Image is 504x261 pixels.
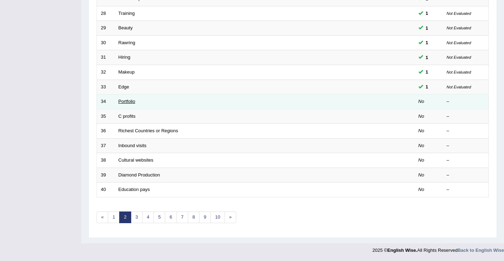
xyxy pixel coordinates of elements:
a: « [97,211,108,223]
a: 6 [165,211,176,223]
a: Richest Countries or Regions [118,128,178,133]
small: Not Evaluated [447,26,471,30]
a: Back to English Wise [458,248,504,253]
small: Not Evaluated [447,85,471,89]
a: Diamond Production [118,172,160,178]
td: 36 [97,124,115,139]
div: 2025 © All Rights Reserved [372,243,504,254]
small: Not Evaluated [447,55,471,59]
small: Not Evaluated [447,41,471,45]
em: No [418,99,424,104]
em: No [418,114,424,119]
a: Makeup [118,69,135,75]
em: No [418,143,424,148]
span: You can still take this question [423,39,431,46]
a: C profits [118,114,135,119]
td: 35 [97,109,115,124]
a: 1 [108,211,120,223]
td: 29 [97,21,115,36]
a: Edge [118,84,129,89]
a: » [225,211,236,223]
span: You can still take this question [423,24,431,32]
em: No [418,187,424,192]
td: 34 [97,94,115,109]
td: 38 [97,153,115,168]
span: You can still take this question [423,54,431,61]
em: No [418,157,424,163]
div: – [447,172,485,179]
div: – [447,128,485,134]
div: – [447,157,485,164]
td: 31 [97,50,115,65]
div: – [447,143,485,149]
a: 3 [131,211,143,223]
div: – [447,98,485,105]
a: Cultural websites [118,157,153,163]
td: 32 [97,65,115,80]
a: Training [118,11,135,16]
a: Beauty [118,25,133,30]
span: You can still take this question [423,10,431,17]
small: Not Evaluated [447,11,471,16]
strong: English Wise. [387,248,417,253]
td: 37 [97,138,115,153]
div: – [447,186,485,193]
span: You can still take this question [423,68,431,76]
a: Portfolio [118,99,135,104]
a: 5 [153,211,165,223]
td: 30 [97,35,115,50]
a: 7 [176,211,188,223]
a: 9 [199,211,211,223]
td: 40 [97,182,115,197]
a: Hiring [118,54,131,60]
span: You can still take this question [423,83,431,91]
a: 10 [210,211,225,223]
td: 33 [97,80,115,94]
a: Inbound visits [118,143,147,148]
a: Education pays [118,187,150,192]
small: Not Evaluated [447,70,471,74]
a: Rawring [118,40,135,45]
td: 28 [97,6,115,21]
div: – [447,113,485,120]
td: 39 [97,168,115,182]
em: No [418,172,424,178]
a: 2 [119,211,131,223]
em: No [418,128,424,133]
a: 8 [188,211,199,223]
a: 4 [142,211,154,223]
